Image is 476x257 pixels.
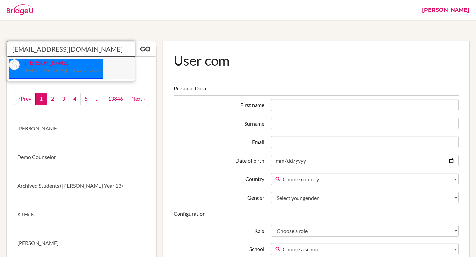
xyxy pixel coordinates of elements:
img: Bridge-U [7,4,33,15]
a: Demo Counselor [7,143,156,171]
label: Country [170,173,267,183]
img: thumb_default-9baad8e6c595f6d87dbccf3bc005204999cb094ff98a76d4c88bb8097aa52fd3.png [9,59,20,70]
span: Choose a school [283,243,450,255]
label: First name [170,99,267,109]
a: 13846 [104,93,127,105]
label: Role [170,225,267,235]
legend: Configuration [174,210,459,221]
label: Surname [170,118,267,128]
a: 5 [80,93,92,105]
span: Choose country [283,173,450,185]
small: [EMAIL_ADDRESS][DOMAIN_NAME] [25,68,103,73]
input: Quicksearch user [7,41,135,57]
a: next [127,93,149,105]
label: Date of birth [170,155,267,165]
a: ‹ Prev [14,93,36,105]
a: 3 [58,93,69,105]
a: 4 [69,93,81,105]
a: 2 [47,93,58,105]
a: 1 [35,93,47,105]
a: AJ Hills [7,200,156,229]
label: Gender [170,192,267,202]
a: Go [135,41,156,57]
label: Email [170,136,267,146]
h1: User com [174,52,459,70]
p: [PERSON_NAME] [20,59,103,75]
label: School [170,243,267,253]
a: … [92,93,104,105]
a: [PERSON_NAME] [7,114,156,143]
a: New User [7,57,156,86]
a: Archived Students ([PERSON_NAME] Year 13) [7,171,156,200]
legend: Personal Data [174,85,459,96]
